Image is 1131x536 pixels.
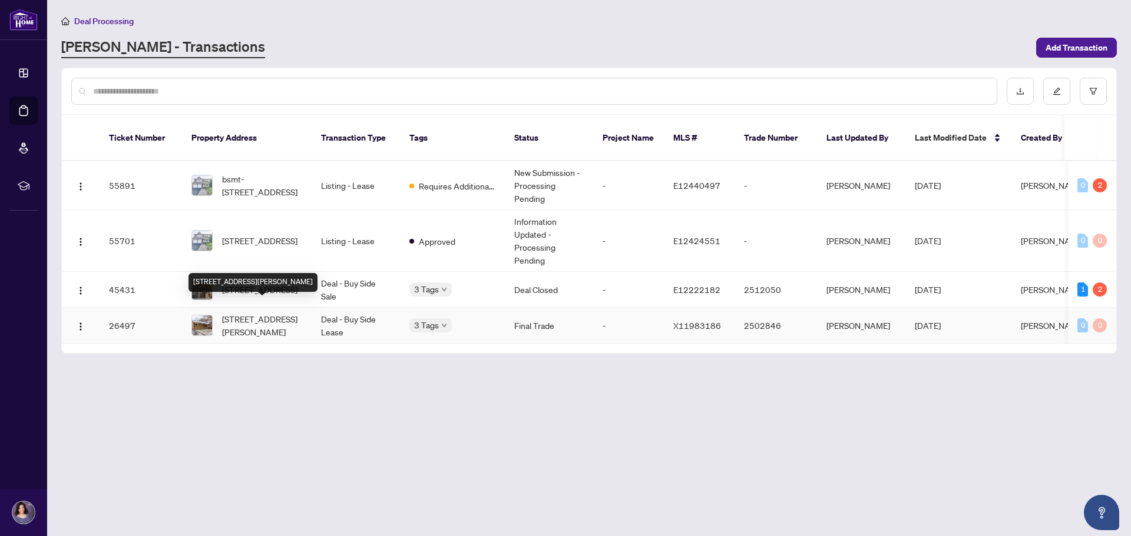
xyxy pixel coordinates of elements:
th: MLS # [664,115,735,161]
img: Logo [76,322,85,331]
span: X11983186 [673,320,721,331]
td: 26497 [100,308,182,344]
button: download [1007,78,1034,105]
td: 45431 [100,272,182,308]
th: Last Updated By [817,115,905,161]
td: Deal - Buy Side Sale [312,272,400,308]
div: 0 [1093,318,1107,332]
span: [PERSON_NAME] [1021,180,1084,191]
div: [STREET_ADDRESS][PERSON_NAME] [188,273,318,292]
th: Project Name [593,115,664,161]
img: Logo [76,237,85,247]
td: [PERSON_NAME] [817,308,905,344]
span: [DATE] [915,320,941,331]
th: Created By [1011,115,1082,161]
img: thumbnail-img [192,175,212,195]
span: down [441,322,447,328]
td: - [735,210,817,272]
span: [PERSON_NAME] [1021,284,1084,295]
span: Last Modified Date [915,131,987,144]
td: - [735,161,817,210]
td: Deal - Buy Side Lease [312,308,400,344]
th: Property Address [182,115,312,161]
button: Logo [71,280,90,299]
button: Logo [71,176,90,195]
span: filter [1089,87,1097,95]
th: Trade Number [735,115,817,161]
td: Information Updated - Processing Pending [505,210,593,272]
td: 55701 [100,210,182,272]
td: 55891 [100,161,182,210]
span: home [61,17,70,25]
td: [PERSON_NAME] [817,272,905,308]
div: 2 [1093,282,1107,297]
span: 3 Tags [414,318,439,332]
span: Approved [419,235,455,248]
img: Logo [76,286,85,295]
button: filter [1080,78,1107,105]
button: Logo [71,316,90,335]
td: [PERSON_NAME] [817,161,905,210]
img: thumbnail-img [192,315,212,335]
span: E12222182 [673,284,720,295]
img: Logo [76,182,85,191]
td: - [593,210,664,272]
span: [DATE] [915,235,941,246]
th: Tags [400,115,505,161]
span: download [1016,87,1024,95]
span: Deal Processing [74,16,134,26]
td: - [593,161,664,210]
a: [PERSON_NAME] - Transactions [61,37,265,58]
span: [DATE] [915,284,941,295]
td: [PERSON_NAME] [817,210,905,272]
div: 1 [1077,282,1088,297]
td: Deal Closed [505,272,593,308]
span: [STREET_ADDRESS][PERSON_NAME] [222,312,302,338]
button: edit [1043,78,1070,105]
button: Add Transaction [1036,38,1117,58]
td: Listing - Lease [312,210,400,272]
span: [STREET_ADDRESS] [222,234,297,247]
td: - [593,308,664,344]
button: Logo [71,231,90,250]
span: Add Transaction [1046,38,1107,57]
img: logo [9,9,38,31]
th: Transaction Type [312,115,400,161]
td: 2512050 [735,272,817,308]
div: 0 [1093,234,1107,248]
td: Final Trade [505,308,593,344]
span: Requires Additional Docs [419,179,495,192]
div: 0 [1077,234,1088,248]
th: Last Modified Date [905,115,1011,161]
button: Open asap [1084,495,1119,530]
td: New Submission - Processing Pending [505,161,593,210]
div: 2 [1093,178,1107,192]
div: 0 [1077,318,1088,332]
th: Status [505,115,593,161]
img: thumbnail-img [192,231,212,251]
span: 3 Tags [414,282,439,296]
span: [DATE] [915,180,941,191]
span: [PERSON_NAME] [1021,235,1084,246]
td: Listing - Lease [312,161,400,210]
th: Ticket Number [100,115,182,161]
td: - [593,272,664,308]
div: 0 [1077,178,1088,192]
span: [PERSON_NAME] [1021,320,1084,331]
td: 2502846 [735,308,817,344]
img: Profile Icon [12,501,35,524]
span: down [441,287,447,292]
span: edit [1053,87,1061,95]
span: E12440497 [673,180,720,191]
span: bsmt-[STREET_ADDRESS] [222,172,302,198]
span: E12424551 [673,235,720,246]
